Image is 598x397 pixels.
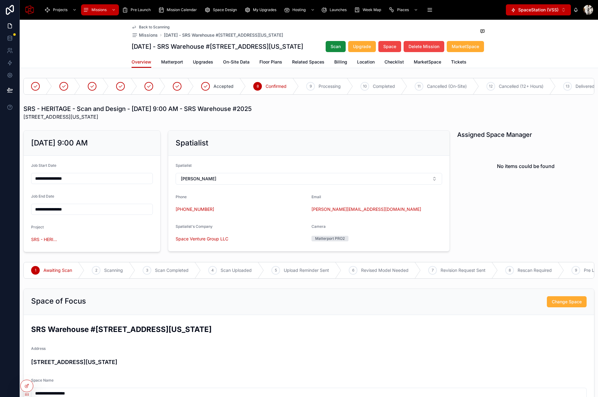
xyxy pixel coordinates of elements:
span: Space Name [31,378,54,383]
span: 11 [417,84,421,89]
h2: [DATE] 9:00 AM [31,138,88,148]
span: 9 [310,84,312,89]
span: Phone [176,194,187,199]
span: MarketSpace [452,43,479,50]
span: [PERSON_NAME] [181,176,216,182]
span: MarketSpace [414,59,441,65]
span: Scan Uploaded [221,267,252,273]
a: Overview [132,56,151,68]
span: Revision Request Sent [441,267,486,273]
span: Location [357,59,375,65]
h1: [DATE] - SRS Warehouse #[STREET_ADDRESS][US_STATE] [132,42,303,51]
span: Email [311,194,321,199]
h2: No items could be found [497,162,555,170]
span: 3 [146,268,148,273]
h1: Assigned Space Manager [457,130,532,139]
span: Matterport [161,59,183,65]
span: 7 [432,268,434,273]
span: Billing [334,59,347,65]
span: Upgrades [193,59,213,65]
a: [PHONE_NUMBER] [176,206,214,212]
button: Select Button [176,173,442,185]
span: Accepted [214,83,234,89]
span: Spatialist's Company [176,224,213,229]
a: Upgrades [193,56,213,69]
a: Related Spaces [292,56,324,69]
span: 2 [95,268,97,273]
span: Scanning [104,267,123,273]
span: Pre Launch [131,7,151,12]
span: 9 [575,268,577,273]
a: Missions [81,4,119,15]
span: Tickets [451,59,466,65]
button: Space [378,41,401,52]
span: 6 [352,268,354,273]
a: Checklist [384,56,404,69]
span: Launches [330,7,347,12]
span: On-Site Data [223,59,250,65]
a: My Upgrades [242,4,281,15]
a: Billing [334,56,347,69]
span: Space Design [213,7,237,12]
a: Space Design [202,4,241,15]
span: Mission Calendar [167,7,197,12]
span: Cancelled (On-Site) [427,83,467,89]
span: Overview [132,59,151,65]
span: Spatialist [176,163,192,168]
span: [STREET_ADDRESS][US_STATE] [23,113,252,121]
span: Delete Mission [409,43,439,50]
span: Scan [331,43,341,50]
a: SRS - HERITAGE - Scan and Design [31,236,58,243]
span: Upgrade [353,43,371,50]
span: Scan Completed [155,267,189,273]
h2: Spatialist [176,138,208,148]
a: Week Map [352,4,385,15]
span: SpaceStation (VSS) [518,7,559,13]
span: Change Space [552,299,582,305]
button: MarketSpace [447,41,484,52]
span: Job End Date [31,194,54,198]
span: Project [31,225,44,229]
a: Space Venture Group LLC [176,236,228,242]
a: MarketSpace [414,56,441,69]
button: Change Space [547,296,587,307]
h1: SRS - HERITAGE - Scan and Design - [DATE] 9:00 AM - SRS Warehouse #2025 [23,104,252,113]
span: Confirmed [266,83,287,89]
span: Processing [319,83,341,89]
h2: Space of Focus [31,296,86,306]
a: Back to Scanning [132,25,169,30]
button: Select Button [506,4,571,15]
h2: SRS Warehouse #[STREET_ADDRESS][US_STATE] [31,324,587,334]
span: Missions [92,7,107,12]
span: [DATE] - SRS Warehouse #[STREET_ADDRESS][US_STATE] [164,32,283,38]
a: Projects [43,4,80,15]
span: 4 [211,268,214,273]
span: Projects [53,7,67,12]
span: 1 [35,268,36,273]
span: Address [31,346,46,351]
span: My Upgrades [253,7,276,12]
span: Completed [373,83,395,89]
span: 8 [257,84,259,89]
span: Week Map [363,7,381,12]
a: Pre Launch [120,4,155,15]
button: Scan [326,41,346,52]
span: 5 [275,268,277,273]
a: Mission Calendar [156,4,201,15]
a: On-Site Data [223,56,250,69]
span: Revised Model Needed [361,267,409,273]
a: Tickets [451,56,466,69]
span: Hosting [292,7,306,12]
a: Matterport [161,56,183,69]
a: Floor Plans [259,56,282,69]
button: Delete Mission [404,41,444,52]
span: Missions [139,32,158,38]
a: Launches [319,4,351,15]
a: Hosting [282,4,318,15]
span: Space [383,43,396,50]
span: Cancelled (12+ Hours) [499,83,543,89]
a: [PERSON_NAME][EMAIL_ADDRESS][DOMAIN_NAME] [311,206,421,212]
span: Awaiting Scan [43,267,72,273]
